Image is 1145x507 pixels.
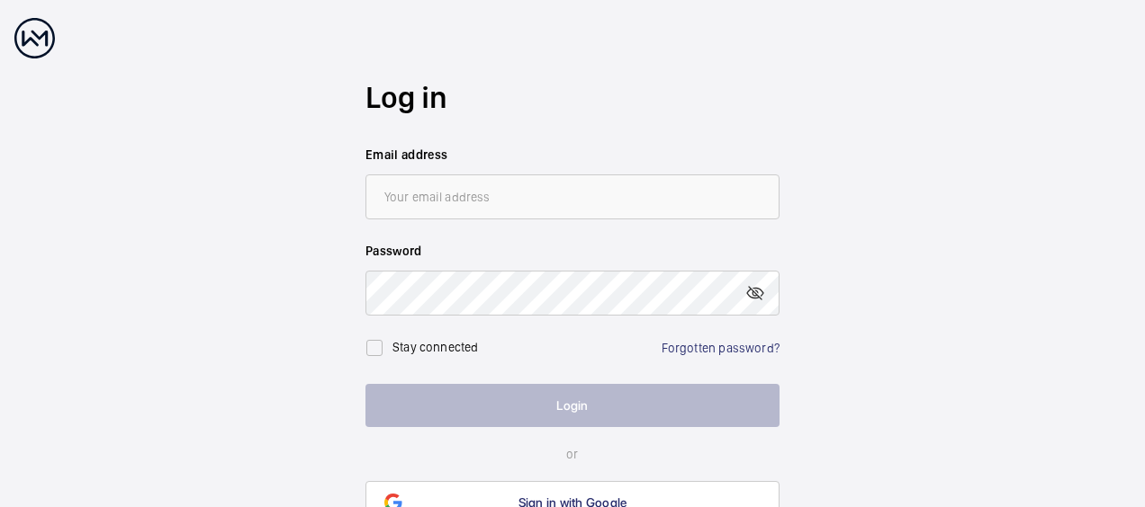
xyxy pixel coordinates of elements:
p: or [365,445,780,463]
label: Stay connected [392,340,479,354]
label: Email address [365,146,780,164]
h2: Log in [365,76,780,119]
label: Password [365,242,780,260]
button: Login [365,384,780,427]
input: Your email address [365,174,780,219]
a: Forgotten password? [662,341,780,355]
